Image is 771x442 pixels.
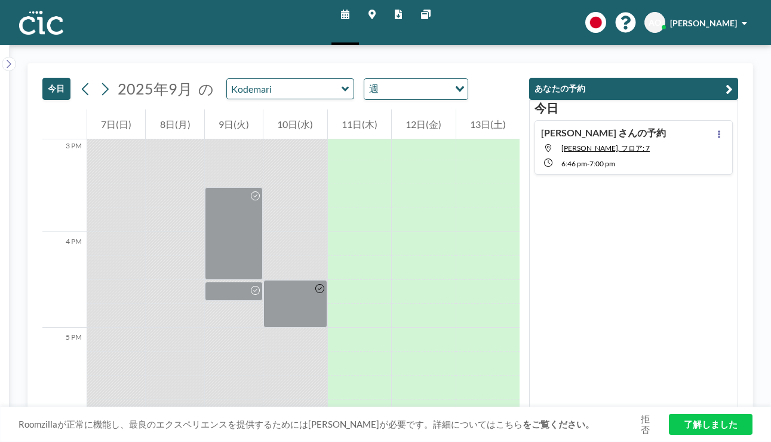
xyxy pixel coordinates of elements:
[649,17,661,28] span: AO
[227,79,342,99] input: Kodemari
[146,109,204,139] div: 8日(月)
[670,18,737,28] span: [PERSON_NAME]
[42,328,87,423] div: 5 PM
[263,109,327,139] div: 10日(水)
[382,81,448,97] input: Search for option
[561,159,587,168] span: 6:46 PM
[535,100,733,115] h3: 今日
[367,81,381,97] span: 週
[87,109,145,139] div: 7日(日)
[19,419,636,430] span: Roomzillaが正常に機能し、最良のエクスペリエンスを提供するためには[PERSON_NAME]が必要です。詳細についてはこちら
[529,78,738,100] button: あなたの予約
[205,109,263,139] div: 9日(火)
[42,78,70,100] button: 今日
[636,413,654,436] a: 拒否
[589,159,615,168] span: 7:00 PM
[587,159,589,168] span: -
[669,414,752,435] a: 了解しました
[328,109,391,139] div: 11日(木)
[364,79,468,99] div: Search for option
[561,144,650,153] span: Kodemari, フロア: 7
[19,11,63,35] img: organization-logo
[523,419,594,429] a: をご覧ください。
[42,136,87,232] div: 3 PM
[541,127,666,139] h4: [PERSON_NAME] さんの予約
[42,232,87,328] div: 4 PM
[118,80,192,97] span: 2025年9月
[392,109,455,139] div: 12日(金)
[198,80,214,98] span: の
[456,109,520,139] div: 13日(土)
